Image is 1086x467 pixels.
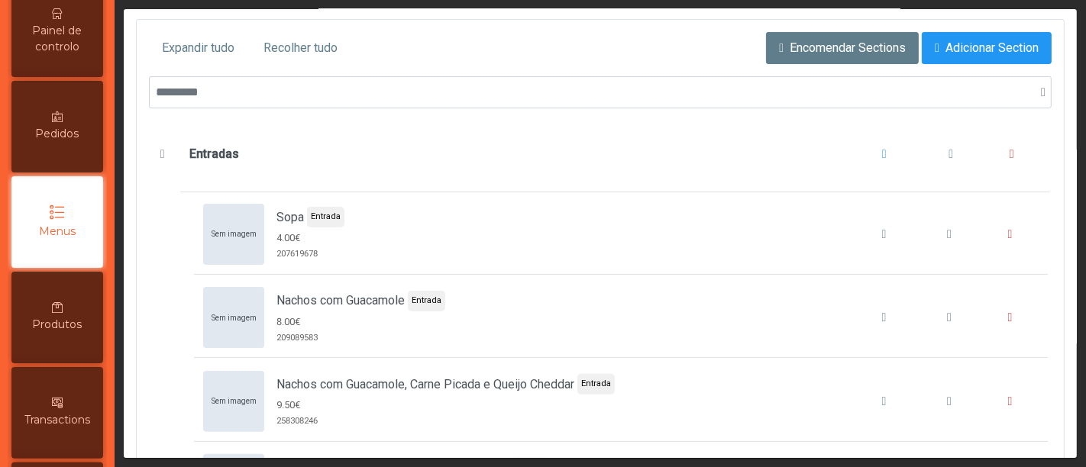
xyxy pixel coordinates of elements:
[15,23,99,55] span: Painel de controlo
[790,39,906,57] span: Encomendar Sections
[276,291,405,310] span: Nachos com Guacamole
[311,211,341,224] span: Entrada
[276,332,445,345] span: 209089583
[212,395,257,407] span: Sem imagem
[276,398,300,412] span: 9.50€
[276,375,574,394] span: Nachos com Guacamole, Carne Picada e Queijo Cheddar
[922,32,1052,64] button: Adicionar Section
[276,230,300,245] span: 4.00€
[165,195,1049,275] div: Sopa
[212,312,257,324] span: Sem imagem
[162,39,234,57] span: Expandir tudo
[24,412,90,428] span: Transactions
[36,126,79,142] span: Pedidos
[412,295,441,308] span: Entrada
[276,415,615,428] span: 258308246
[33,317,82,333] span: Produtos
[149,32,247,64] button: Expandir tudo
[165,278,1049,358] div: Nachos com Guacamole
[39,224,76,240] span: Menus
[945,39,1039,57] span: Adicionar Section
[150,116,1049,193] div: Entradas
[212,228,257,240] span: Sem imagem
[263,39,338,57] span: Recolher tudo
[276,208,304,227] span: Sopa
[766,32,919,64] button: Encomendar Sections
[276,248,344,261] span: 207619678
[250,32,351,64] button: Recolher tudo
[581,378,611,391] span: Entrada
[165,362,1049,442] div: Nachos com Guacamole, Carne Picada e Queijo Cheddar
[189,145,239,163] b: Entradas
[276,314,300,329] span: 8.00€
